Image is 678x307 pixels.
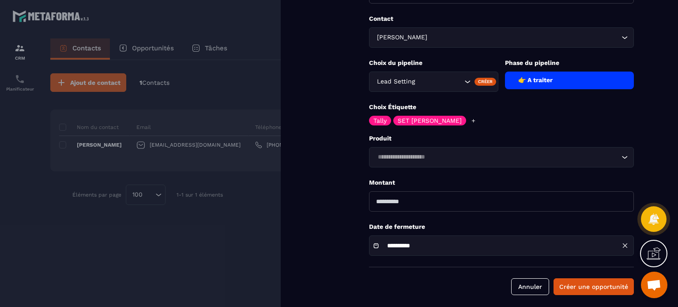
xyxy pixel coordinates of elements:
[475,78,496,86] div: Créer
[369,59,498,67] p: Choix du pipeline
[398,117,462,124] p: SET [PERSON_NAME]
[554,278,634,295] button: Créer une opportunité
[369,178,634,187] p: Montant
[369,134,634,143] p: Produit
[369,223,634,231] p: Date de fermeture
[373,117,387,124] p: Tally
[375,77,417,87] span: Lead Setting
[375,33,429,42] span: [PERSON_NAME]
[417,77,462,87] input: Search for option
[369,72,498,92] div: Search for option
[375,152,619,162] input: Search for option
[369,15,634,23] p: Contact
[369,147,634,167] div: Search for option
[369,27,634,48] div: Search for option
[505,59,634,67] p: Phase du pipeline
[511,278,549,295] button: Annuler
[641,272,667,298] div: Ouvrir le chat
[429,33,619,42] input: Search for option
[369,103,634,111] p: Choix Étiquette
